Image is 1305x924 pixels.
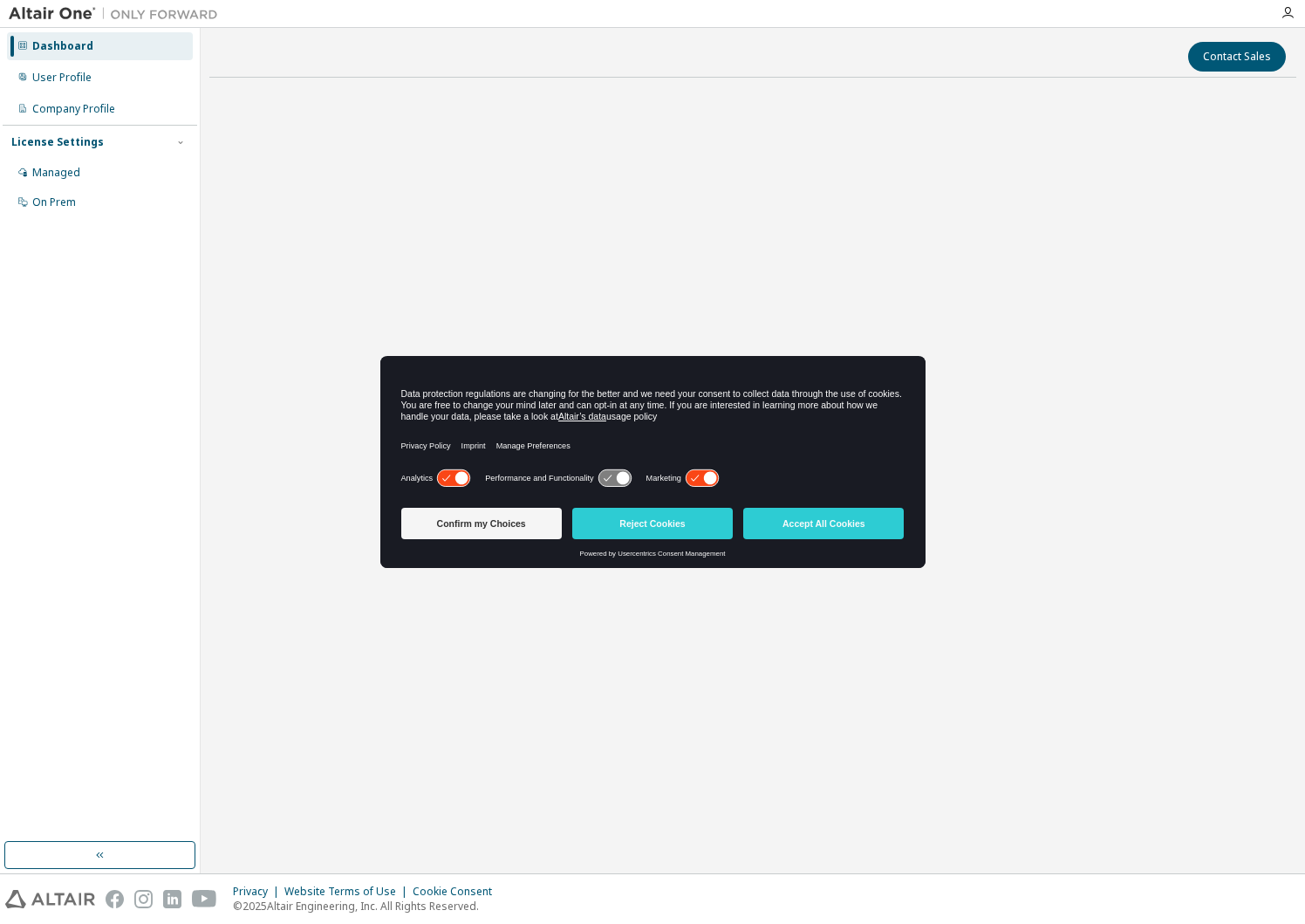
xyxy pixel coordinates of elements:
[106,890,124,908] img: facebook.svg
[163,890,181,908] img: linkedin.svg
[32,39,93,53] div: Dashboard
[32,102,115,116] div: Company Profile
[284,885,413,899] div: Website Terms of Use
[1188,42,1286,72] button: Contact Sales
[11,135,104,149] div: License Settings
[32,71,92,85] div: User Profile
[32,195,76,209] div: On Prem
[32,166,80,180] div: Managed
[9,5,227,23] img: Altair One
[233,899,502,914] p: © 2025 Altair Engineering, Inc. All Rights Reserved.
[233,885,284,899] div: Privacy
[192,890,217,908] img: youtube.svg
[134,890,153,908] img: instagram.svg
[5,890,95,908] img: altair_logo.svg
[413,885,502,899] div: Cookie Consent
